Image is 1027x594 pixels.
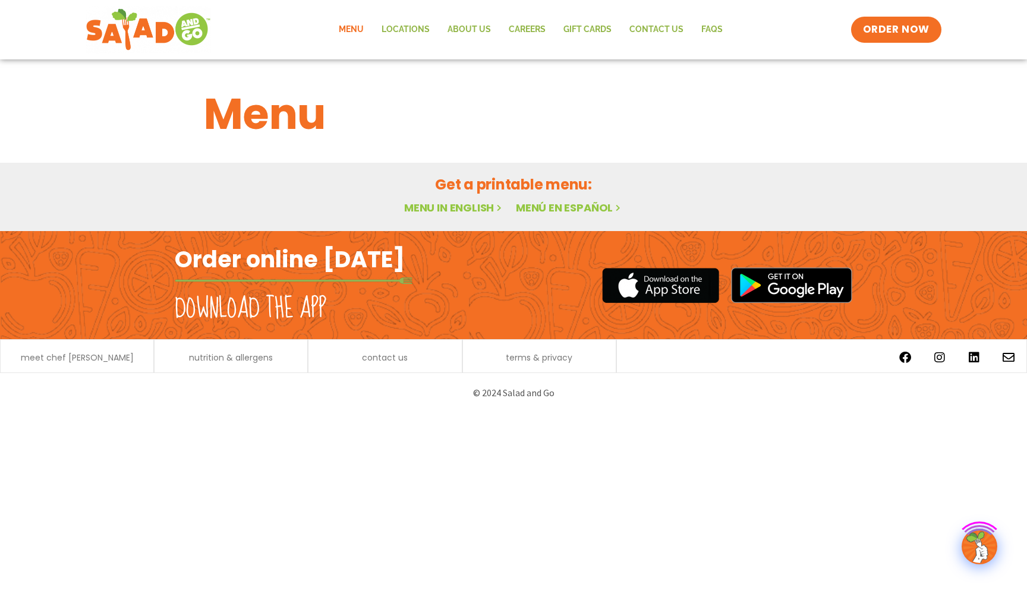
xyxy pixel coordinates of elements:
[863,23,930,37] span: ORDER NOW
[175,245,405,274] h2: Order online [DATE]
[86,6,211,53] img: new-SAG-logo-768×292
[500,16,555,43] a: Careers
[204,82,823,146] h1: Menu
[189,353,273,362] a: nutrition & allergens
[21,353,134,362] a: meet chef [PERSON_NAME]
[516,200,623,215] a: Menú en español
[692,16,732,43] a: FAQs
[404,200,504,215] a: Menu in English
[555,16,620,43] a: GIFT CARDS
[731,267,852,303] img: google_play
[204,174,823,195] h2: Get a printable menu:
[330,16,373,43] a: Menu
[439,16,500,43] a: About Us
[362,353,408,362] a: contact us
[506,353,572,362] a: terms & privacy
[602,266,719,305] img: appstore
[181,385,846,401] p: © 2024 Salad and Go
[330,16,732,43] nav: Menu
[851,17,941,43] a: ORDER NOW
[620,16,692,43] a: Contact Us
[175,292,326,326] h2: Download the app
[175,277,412,284] img: fork
[373,16,439,43] a: Locations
